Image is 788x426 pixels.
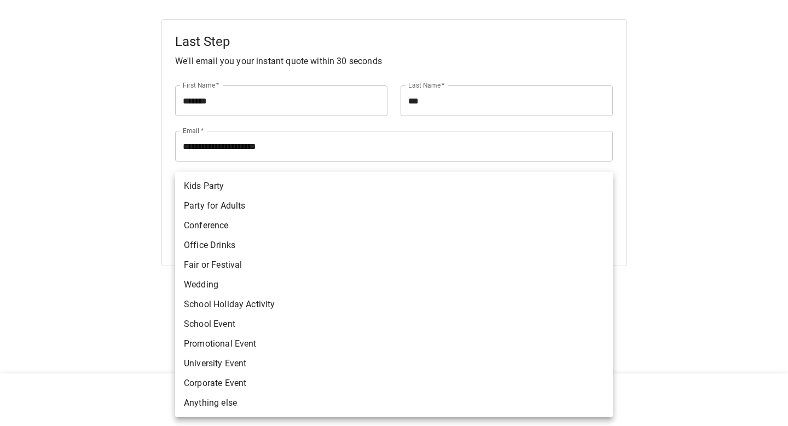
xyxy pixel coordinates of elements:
li: Anything else [175,393,613,413]
li: University Event [175,354,613,373]
li: Kids Party [175,176,613,196]
li: School Holiday Activity [175,295,613,314]
li: Promotional Event [175,334,613,354]
li: Party for Adults [175,196,613,216]
li: Office Drinks [175,235,613,255]
li: Wedding [175,275,613,295]
li: School Event [175,314,613,334]
li: Fair or Festival [175,255,613,275]
li: Conference [175,216,613,235]
li: Corporate Event [175,373,613,393]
